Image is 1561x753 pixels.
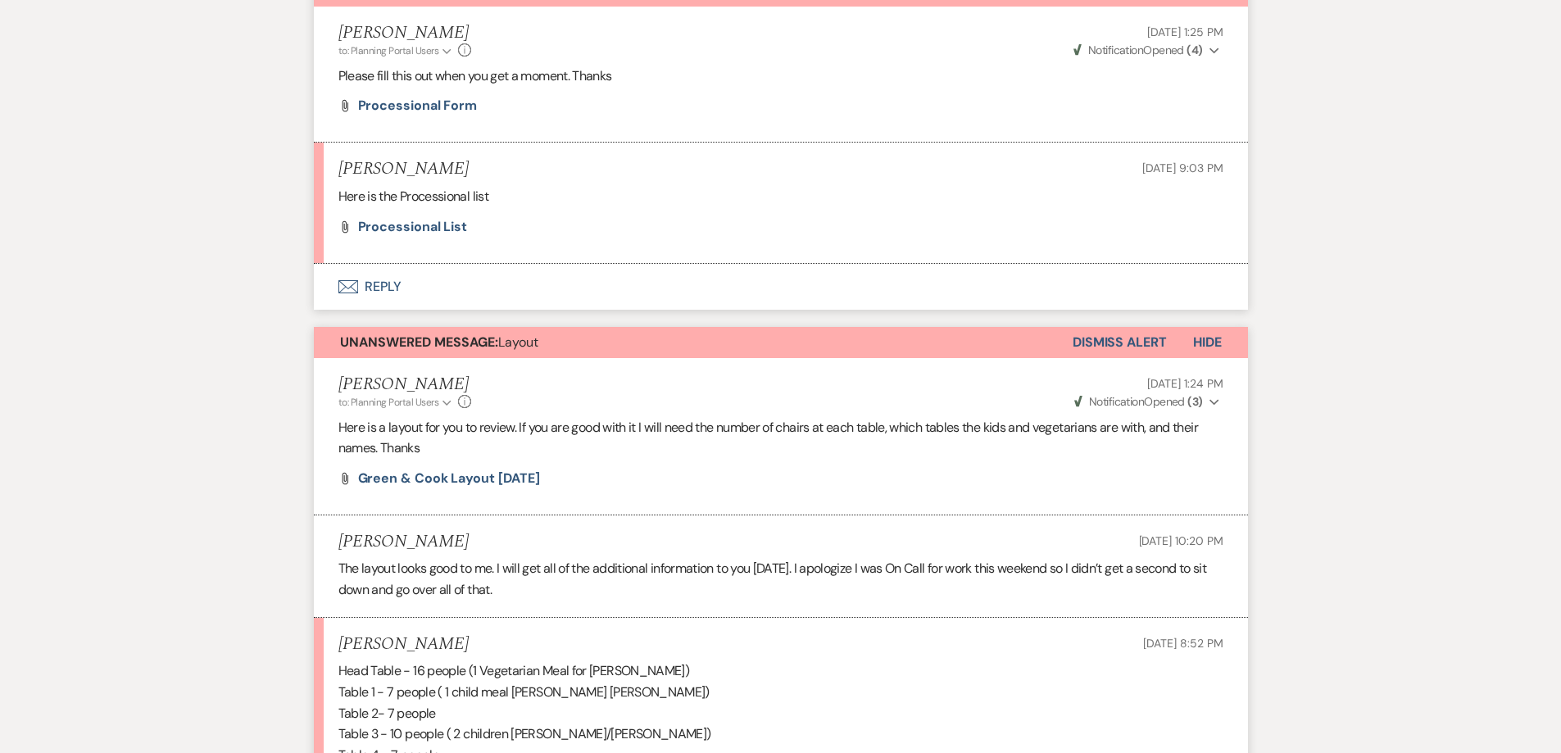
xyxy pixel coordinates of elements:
[1071,42,1223,59] button: NotificationOpened (4)
[1073,327,1167,358] button: Dismiss Alert
[338,395,455,410] button: to: Planning Portal Users
[314,327,1073,358] button: Unanswered Message:Layout
[358,99,478,112] a: Processional Form
[1143,636,1223,651] span: [DATE] 8:52 PM
[1167,327,1248,358] button: Hide
[358,220,468,234] a: Processional List
[338,43,455,58] button: to: Planning Portal Users
[338,703,1223,724] p: Table 2- 7 people
[1147,376,1223,391] span: [DATE] 1:24 PM
[338,66,1223,87] p: Please fill this out when you get a moment. Thanks
[338,634,469,655] h5: [PERSON_NAME]
[338,532,469,552] h5: [PERSON_NAME]
[1089,394,1144,409] span: Notification
[1088,43,1143,57] span: Notification
[314,264,1248,310] button: Reply
[1073,43,1203,57] span: Opened
[338,44,439,57] span: to: Planning Portal Users
[338,660,1223,682] p: Head Table - 16 people (1 Vegetarian Meal for [PERSON_NAME])
[340,333,538,351] span: Layout
[338,186,1223,207] p: Here is the Processional list
[1139,533,1223,548] span: [DATE] 10:20 PM
[358,469,540,487] span: Green & Cook Layout [DATE]
[1187,394,1202,409] strong: ( 3 )
[358,472,540,485] a: Green & Cook Layout [DATE]
[1142,161,1223,175] span: [DATE] 9:03 PM
[1187,43,1202,57] strong: ( 4 )
[338,396,439,409] span: to: Planning Portal Users
[338,23,472,43] h5: [PERSON_NAME]
[358,218,468,235] span: Processional List
[338,682,1223,703] p: Table 1 - 7 people ( 1 child meal [PERSON_NAME] [PERSON_NAME])
[338,724,1223,745] p: Table 3 - 10 people ( 2 children [PERSON_NAME]/[PERSON_NAME])
[338,558,1223,600] p: The layout looks good to me. I will get all of the additional information to you [DATE]. I apolog...
[1193,333,1222,351] span: Hide
[1147,25,1223,39] span: [DATE] 1:25 PM
[338,417,1223,459] p: Here is a layout for you to review. If you are good with it I will need the number of chairs at e...
[338,159,469,179] h5: [PERSON_NAME]
[358,97,478,114] span: Processional Form
[1074,394,1203,409] span: Opened
[338,374,472,395] h5: [PERSON_NAME]
[1072,393,1223,411] button: NotificationOpened (3)
[340,333,498,351] strong: Unanswered Message:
